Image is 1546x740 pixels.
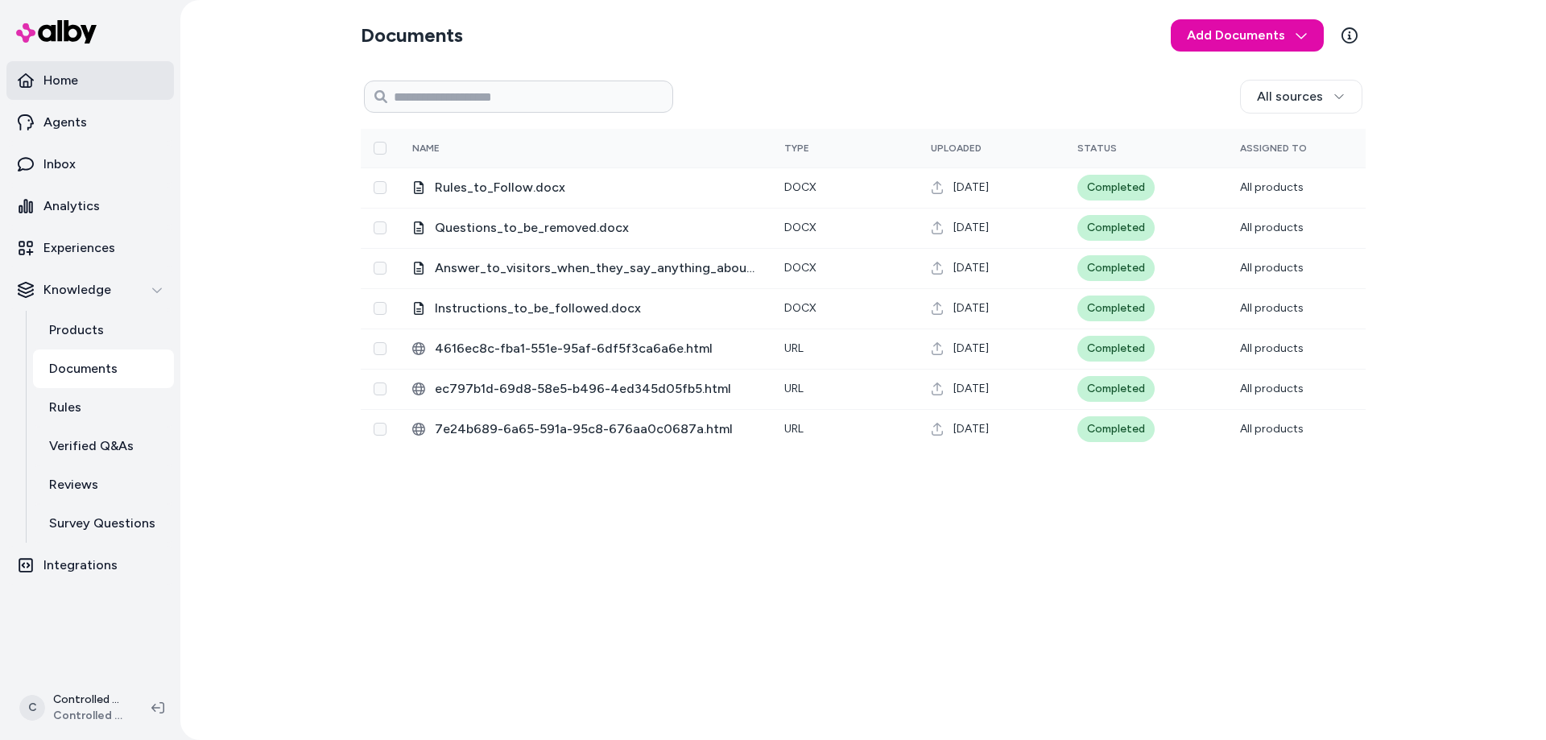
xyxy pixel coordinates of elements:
p: Integrations [43,556,118,575]
span: [DATE] [953,220,989,236]
span: [DATE] [953,180,989,196]
span: 7e24b689-6a65-591a-95c8-676aa0c0687a.html [435,420,759,439]
button: Select row [374,423,386,436]
p: Rules [49,398,81,417]
a: Reviews [33,465,174,504]
button: Select row [374,221,386,234]
span: All products [1240,221,1304,234]
a: Verified Q&As [33,427,174,465]
a: Documents [33,349,174,388]
span: docx [784,261,816,275]
p: Knowledge [43,280,111,300]
div: Completed [1077,215,1155,241]
button: Select row [374,342,386,355]
p: Survey Questions [49,514,155,533]
p: Reviews [49,475,98,494]
div: Completed [1077,416,1155,442]
button: Select row [374,262,386,275]
span: [DATE] [953,260,989,276]
div: ec797b1d-69d8-58e5-b496-4ed345d05fb5.html [412,379,759,399]
div: Completed [1077,255,1155,281]
span: Instructions_to_be_followed.docx [435,299,759,318]
span: Controlled Chaos [53,708,126,724]
span: docx [784,180,816,194]
p: Home [43,71,78,90]
p: Controlled Chaos Shopify [53,692,126,708]
button: Knowledge [6,271,174,309]
span: All sources [1257,87,1323,106]
p: Inbox [43,155,76,174]
div: Completed [1077,175,1155,201]
div: Completed [1077,376,1155,402]
span: Answer_to_visitors_when_they_say_anything_about_customer_support.docx [435,258,759,278]
div: 4616ec8c-fba1-551e-95af-6df5f3ca6a6e.html [412,339,759,358]
span: Rules_to_Follow.docx [435,178,759,197]
span: Questions_to_be_removed.docx [435,218,759,238]
span: 4616ec8c-fba1-551e-95af-6df5f3ca6a6e.html [435,339,759,358]
span: Status [1077,143,1117,154]
div: Rules_to_Follow.docx [412,178,759,197]
p: Documents [49,359,118,378]
a: Integrations [6,546,174,585]
span: URL [784,382,804,395]
div: Answer_to_visitors_when_they_say_anything_about_customer_support.docx [412,258,759,278]
span: ec797b1d-69d8-58e5-b496-4ed345d05fb5.html [435,379,759,399]
span: URL [784,341,804,355]
p: Verified Q&As [49,436,134,456]
button: All sources [1240,80,1362,114]
button: Select row [374,382,386,395]
span: All products [1240,422,1304,436]
div: 7e24b689-6a65-591a-95c8-676aa0c0687a.html [412,420,759,439]
a: Rules [33,388,174,427]
p: Products [49,320,104,340]
a: Products [33,311,174,349]
span: All products [1240,341,1304,355]
button: CControlled Chaos ShopifyControlled Chaos [10,682,138,734]
span: [DATE] [953,341,989,357]
a: Home [6,61,174,100]
span: [DATE] [953,300,989,316]
button: Select row [374,302,386,315]
div: Instructions_to_be_followed.docx [412,299,759,318]
h2: Documents [361,23,463,48]
span: Type [784,143,809,154]
div: Completed [1077,336,1155,362]
a: Inbox [6,145,174,184]
span: Uploaded [931,143,982,154]
span: All products [1240,261,1304,275]
span: docx [784,221,816,234]
span: All products [1240,301,1304,315]
p: Experiences [43,238,115,258]
span: All products [1240,382,1304,395]
a: Survey Questions [33,504,174,543]
span: All products [1240,180,1304,194]
span: Assigned To [1240,143,1307,154]
span: docx [784,301,816,315]
span: C [19,695,45,721]
div: Questions_to_be_removed.docx [412,218,759,238]
button: Select row [374,181,386,194]
a: Agents [6,103,174,142]
a: Experiences [6,229,174,267]
button: Select all [374,142,386,155]
span: [DATE] [953,421,989,437]
img: alby Logo [16,20,97,43]
span: [DATE] [953,381,989,397]
p: Agents [43,113,87,132]
p: Analytics [43,196,100,216]
div: Name [412,142,533,155]
button: Add Documents [1171,19,1324,52]
a: Analytics [6,187,174,225]
span: URL [784,422,804,436]
div: Completed [1077,296,1155,321]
